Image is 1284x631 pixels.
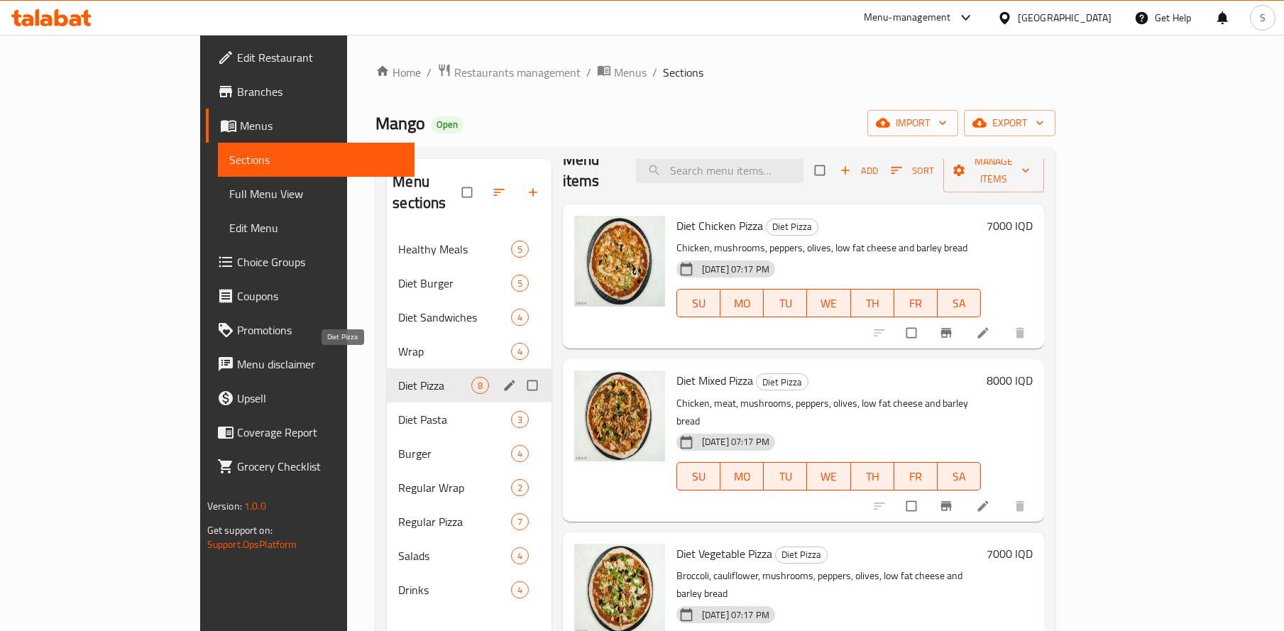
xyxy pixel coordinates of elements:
p: Broccoli, cauliflower, mushrooms, peppers, olives, low fat cheese and barley bread [676,567,982,603]
div: Regular Pizza7 [387,505,552,539]
span: Manage items [955,153,1033,188]
button: Add section [517,177,552,208]
span: Regular Pizza [398,513,510,530]
div: items [511,241,529,258]
div: items [511,309,529,326]
span: Edit Menu [229,219,403,236]
span: 4 [512,345,528,358]
span: FR [900,466,932,487]
button: Manage items [943,148,1044,192]
h6: 8000 IQD [987,371,1033,390]
div: Diet Pasta3 [387,402,552,437]
span: Add [840,163,878,179]
div: Menu-management [864,9,951,26]
span: Healthy Meals [398,241,510,258]
a: Menus [206,109,415,143]
button: WE [807,289,850,317]
span: Branches [237,83,403,100]
span: Salads [398,547,510,564]
span: Diet Vegetable Pizza [676,543,772,564]
span: Diet Sandwiches [398,309,510,326]
span: 2 [512,481,528,495]
a: Support.OpsPlatform [207,535,297,554]
span: 5 [512,243,528,256]
input: search [636,158,803,183]
span: TH [857,466,889,487]
span: Restaurants management [454,64,581,81]
div: Salads4 [387,539,552,573]
a: Edit Menu [218,211,415,245]
div: Diet Pizza [766,219,818,236]
span: 7 [512,515,528,529]
span: Version: [207,497,242,515]
img: Diet Chicken Pizza [574,216,665,307]
a: Sections [218,143,415,177]
h2: Menu items [563,149,620,192]
a: Menu disclaimer [206,347,415,381]
span: TU [769,466,801,487]
span: Open [431,119,463,131]
a: Restaurants management [437,63,581,82]
span: Diet Pizza [398,377,471,394]
div: Burger4 [387,437,552,471]
a: Branches [206,75,415,109]
div: Regular Wrap2 [387,471,552,505]
button: TH [851,462,894,490]
a: Choice Groups [206,245,415,279]
span: Diet Pizza [767,219,818,235]
button: SA [938,289,981,317]
div: items [511,513,529,530]
div: Wrap [398,343,510,360]
span: S [1260,10,1266,26]
span: MO [726,293,758,314]
span: Drinks [398,581,510,598]
span: export [975,114,1044,132]
div: Wrap4 [387,334,552,368]
span: Edit Restaurant [237,49,403,66]
div: Open [431,116,463,133]
span: Regular Wrap [398,479,510,496]
a: Edit Restaurant [206,40,415,75]
span: Promotions [237,322,403,339]
button: SU [676,289,720,317]
span: Sort [891,163,934,179]
button: MO [720,289,764,317]
span: SU [683,466,715,487]
div: Diet Pizza [756,373,808,390]
span: MO [726,466,758,487]
span: Coverage Report [237,424,403,441]
div: Diet Pasta [398,411,510,428]
button: Add [836,160,882,182]
div: items [511,343,529,360]
div: items [511,479,529,496]
img: Diet Mixed Pizza [574,371,665,461]
span: Diet Pizza [757,374,808,390]
span: Burger [398,445,510,462]
button: TU [764,462,807,490]
h2: Menu sections [393,171,462,214]
span: Menus [614,64,647,81]
span: Diet Pizza [776,547,827,563]
span: Select all sections [454,179,483,206]
div: Diet Sandwiches4 [387,300,552,334]
p: Chicken, mushrooms, peppers, olives, low fat cheese and barley bread [676,239,982,257]
a: Coupons [206,279,415,313]
button: FR [894,289,938,317]
span: Upsell [237,390,403,407]
span: Choice Groups [237,253,403,270]
button: Sort [887,160,938,182]
a: Full Menu View [218,177,415,211]
a: Edit menu item [976,326,993,340]
span: WE [813,293,845,314]
span: Sections [663,64,703,81]
span: Sort sections [483,177,517,208]
p: Chicken, meat, mushrooms, peppers, olives, low fat cheese and barley bread [676,395,982,430]
div: Diet Burger5 [387,266,552,300]
span: Diet Burger [398,275,510,292]
li: / [586,64,591,81]
span: import [879,114,947,132]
